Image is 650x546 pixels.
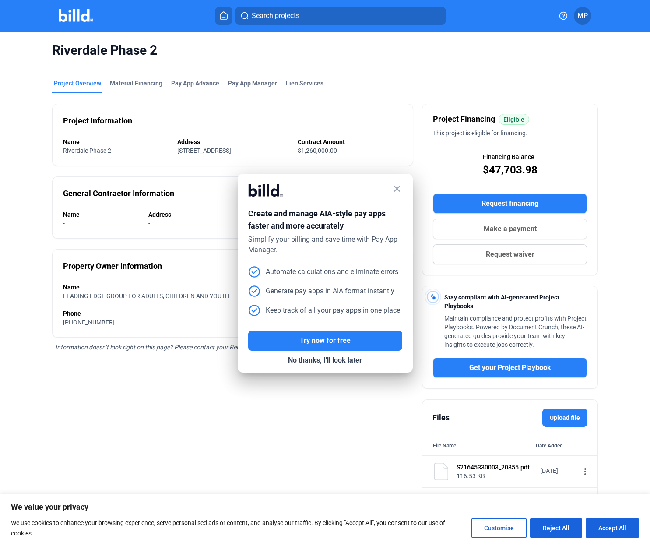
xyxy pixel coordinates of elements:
[252,11,299,21] span: Search projects
[471,518,527,538] button: Customise
[248,266,398,278] div: Automate calculations and eliminate errors
[63,309,402,318] div: Phone
[63,115,132,127] div: Project Information
[248,304,400,317] div: Keep track of all your pay apps in one place
[444,294,559,310] span: Stay compliant with AI-generated Project Playbooks
[110,79,162,88] div: Material Financing
[286,79,323,88] div: Lien Services
[542,409,587,427] label: Upload file
[444,315,587,348] span: Maintain compliance and protect profits with Project Playbooks. Powered by Document Crunch, these...
[248,285,394,297] div: Generate pay apps in AIA format instantly
[63,147,111,154] span: Riverdale Phase 2
[55,344,290,351] span: Information doesn’t look right on this page? Please contact your Relationship Manager.
[469,363,551,373] span: Get your Project Playbook
[177,147,231,154] span: [STREET_ADDRESS]
[63,220,65,227] span: -
[54,79,101,88] div: Project Overview
[63,292,229,299] span: LEADING EDGE GROUP FOR ADULTS, CHILDREN AND YOUTH
[11,518,465,539] p: We use cookies to enhance your browsing experience, serve personalised ads or content, and analys...
[392,183,402,194] mat-icon: close
[432,463,450,480] img: document
[481,198,538,209] span: Request financing
[483,152,534,161] span: Financing Balance
[63,283,231,292] div: Name
[63,319,115,326] span: [PHONE_NUMBER]
[577,11,588,21] span: MP
[530,518,582,538] button: Reject All
[248,351,402,370] button: No thanks, I'll look later
[433,130,527,137] span: This project is eligible for financing.
[540,466,575,475] div: [DATE]
[228,79,277,88] span: Pay App Manager
[457,463,534,472] div: S21645330003_20855.pdf
[499,114,529,125] mat-chip: Eligible
[433,113,495,125] span: Project Financing
[52,42,598,59] span: Riverdale Phase 2
[148,220,150,227] span: -
[483,163,538,177] span: $47,703.98
[586,518,639,538] button: Accept All
[432,412,450,424] div: Files
[177,137,288,146] div: Address
[457,472,534,480] div: 116.53 KB
[484,224,537,234] span: Make a payment
[11,502,639,512] p: We value your privacy
[63,187,174,200] div: General Contractor Information
[171,79,219,88] div: Pay App Advance
[248,208,402,234] div: Create and manage AIA-style pay apps faster and more accurately
[433,441,456,450] div: File Name
[59,9,93,22] img: Billd Company Logo
[63,260,162,272] div: Property Owner Information
[486,249,534,260] span: Request waiver
[298,137,402,146] div: Contract Amount
[298,147,337,154] span: $1,260,000.00
[63,137,169,146] div: Name
[63,210,140,219] div: Name
[580,466,590,477] mat-icon: more_vert
[536,441,587,450] div: Date Added
[248,331,402,351] button: Try now for free
[148,210,231,219] div: Address
[248,234,402,255] div: Simplify your billing and save time with Pay App Manager.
